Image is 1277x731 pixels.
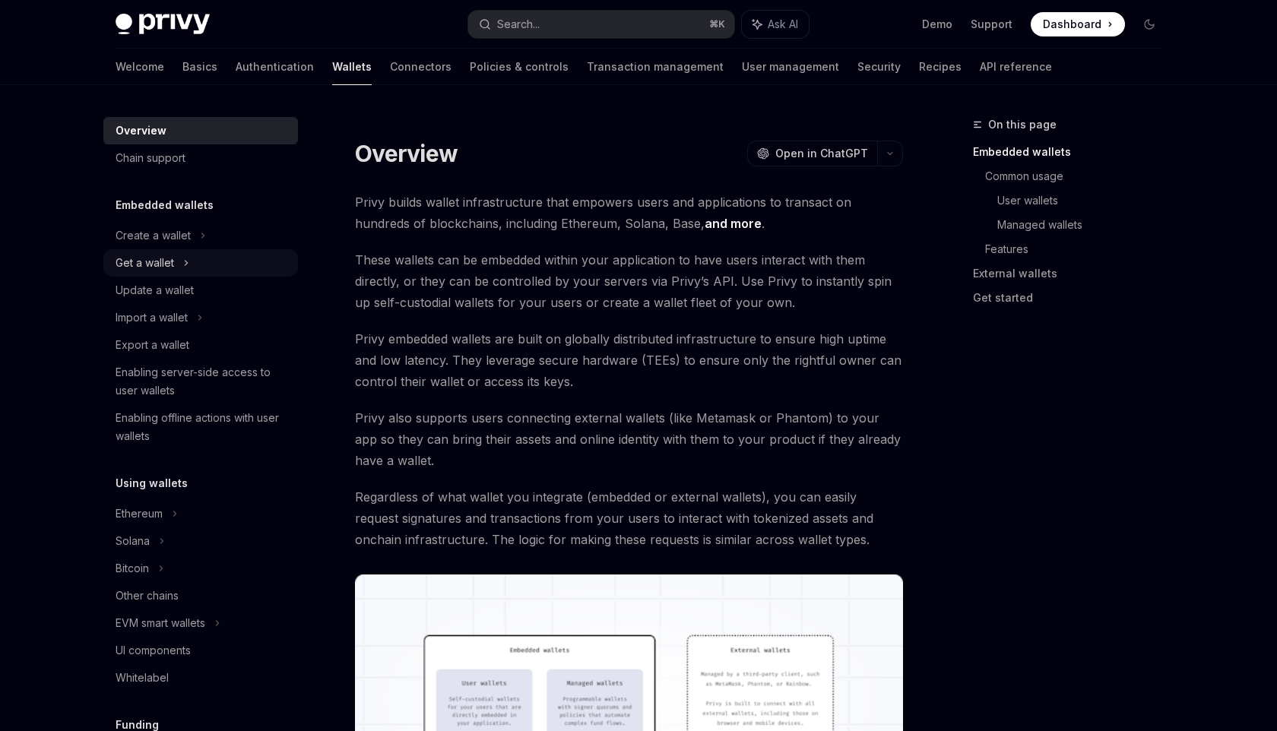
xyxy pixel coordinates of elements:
a: UI components [103,637,298,664]
img: dark logo [116,14,210,35]
h5: Using wallets [116,474,188,492]
span: Ask AI [768,17,798,32]
a: User wallets [997,188,1174,213]
span: Dashboard [1043,17,1101,32]
a: External wallets [973,261,1174,286]
a: Export a wallet [103,331,298,359]
a: Embedded wallets [973,140,1174,164]
a: Security [857,49,901,85]
a: Enabling server-side access to user wallets [103,359,298,404]
button: Toggle dark mode [1137,12,1161,36]
a: Update a wallet [103,277,298,304]
a: Other chains [103,582,298,609]
h5: Embedded wallets [116,196,214,214]
a: Demo [922,17,952,32]
a: Wallets [332,49,372,85]
a: API reference [980,49,1052,85]
a: Recipes [919,49,962,85]
span: Privy builds wallet infrastructure that empowers users and applications to transact on hundreds o... [355,191,903,234]
a: and more [705,216,762,232]
div: Ethereum [116,505,163,523]
a: User management [742,49,839,85]
a: Enabling offline actions with user wallets [103,404,298,450]
span: ⌘ K [709,18,725,30]
a: Welcome [116,49,164,85]
a: Chain support [103,144,298,172]
div: Solana [116,532,150,550]
a: Managed wallets [997,213,1174,237]
span: On this page [988,116,1057,134]
div: Enabling server-side access to user wallets [116,363,289,400]
div: Bitcoin [116,559,149,578]
a: Common usage [985,164,1174,188]
div: Overview [116,122,166,140]
a: Features [985,237,1174,261]
a: Authentication [236,49,314,85]
div: Export a wallet [116,336,189,354]
span: Regardless of what wallet you integrate (embedded or external wallets), you can easily request si... [355,486,903,550]
a: Connectors [390,49,452,85]
a: Dashboard [1031,12,1125,36]
div: Enabling offline actions with user wallets [116,409,289,445]
div: Other chains [116,587,179,605]
a: Transaction management [587,49,724,85]
span: These wallets can be embedded within your application to have users interact with them directly, ... [355,249,903,313]
span: Privy embedded wallets are built on globally distributed infrastructure to ensure high uptime and... [355,328,903,392]
a: Policies & controls [470,49,569,85]
button: Search...⌘K [468,11,734,38]
div: Import a wallet [116,309,188,327]
a: Get started [973,286,1174,310]
div: Get a wallet [116,254,174,272]
button: Open in ChatGPT [747,141,877,166]
div: EVM smart wallets [116,614,205,632]
div: UI components [116,641,191,660]
div: Search... [497,15,540,33]
div: Whitelabel [116,669,169,687]
a: Support [971,17,1012,32]
div: Update a wallet [116,281,194,299]
span: Privy also supports users connecting external wallets (like Metamask or Phantom) to your app so t... [355,407,903,471]
span: Open in ChatGPT [775,146,868,161]
a: Whitelabel [103,664,298,691]
button: Ask AI [742,11,809,38]
a: Basics [182,49,217,85]
div: Create a wallet [116,226,191,245]
h1: Overview [355,140,458,167]
div: Chain support [116,149,185,167]
a: Overview [103,117,298,144]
